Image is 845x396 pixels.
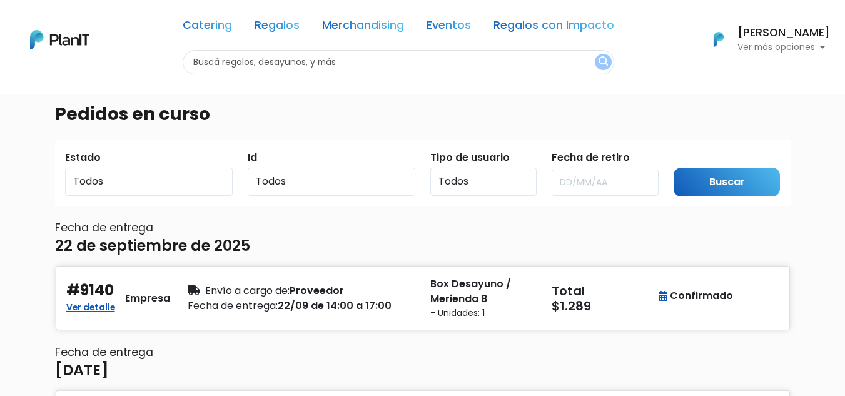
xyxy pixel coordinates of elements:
[674,168,781,197] input: Buscar
[430,277,537,307] p: Box Desayuno / Merienda 8
[255,20,300,35] a: Regalos
[552,170,659,196] input: DD/MM/AA
[188,298,278,313] span: Fecha de entrega:
[188,283,415,298] div: Proveedor
[183,20,232,35] a: Catering
[705,26,732,53] img: PlanIt Logo
[552,283,655,298] h5: Total
[125,291,170,306] div: Empresa
[55,265,791,331] button: #9140 Ver detalle Empresa Envío a cargo de:Proveedor Fecha de entrega:22/09 de 14:00 a 17:00 Box ...
[66,298,115,313] a: Ver detalle
[737,43,830,52] p: Ver más opciones
[65,150,101,165] label: Estado
[674,150,710,165] label: Submit
[552,150,630,165] label: Fecha de retiro
[205,283,290,298] span: Envío a cargo de:
[55,104,210,125] h3: Pedidos en curso
[737,28,830,39] h6: [PERSON_NAME]
[659,288,733,303] div: Confirmado
[322,20,404,35] a: Merchandising
[552,298,658,313] h5: $1.289
[430,150,510,165] label: Tipo de usuario
[66,282,114,300] h4: #9140
[30,30,89,49] img: PlanIt Logo
[55,221,791,235] h6: Fecha de entrega
[427,20,471,35] a: Eventos
[183,50,614,74] input: Buscá regalos, desayunos, y más
[55,362,109,380] h4: [DATE]
[248,150,257,165] label: Id
[55,346,791,359] h6: Fecha de entrega
[188,298,415,313] div: 22/09 de 14:00 a 17:00
[697,23,830,56] button: PlanIt Logo [PERSON_NAME] Ver más opciones
[430,307,537,320] small: - Unidades: 1
[55,237,250,255] h4: 22 de septiembre de 2025
[599,56,608,68] img: search_button-432b6d5273f82d61273b3651a40e1bd1b912527efae98b1b7a1b2c0702e16a8d.svg
[493,20,614,35] a: Regalos con Impacto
